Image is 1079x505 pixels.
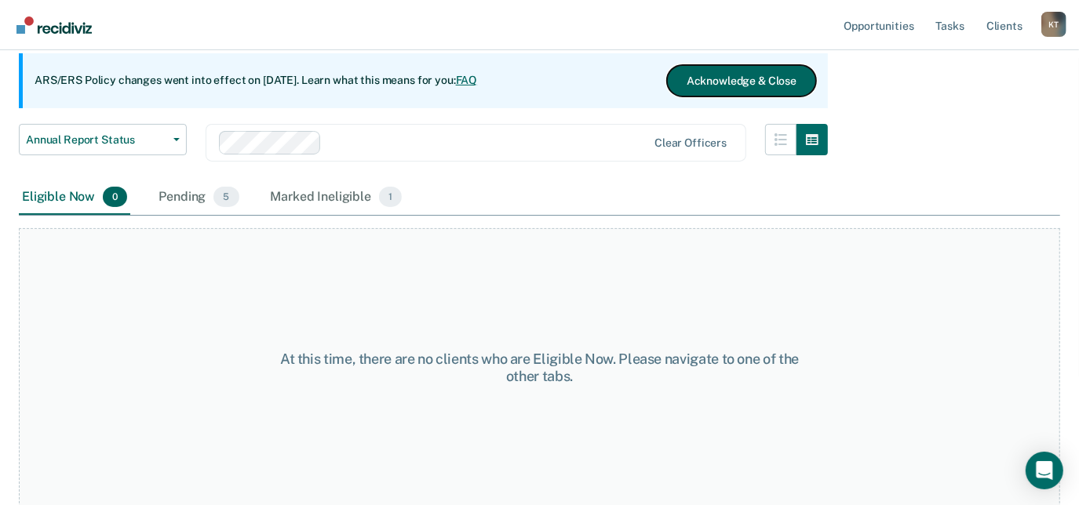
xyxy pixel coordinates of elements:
[268,180,406,215] div: Marked Ineligible1
[1041,12,1066,37] button: Profile dropdown button
[279,351,800,384] div: At this time, there are no clients who are Eligible Now. Please navigate to one of the other tabs.
[35,73,477,89] p: ARS/ERS Policy changes went into effect on [DATE]. Learn what this means for you:
[16,16,92,34] img: Recidiviz
[1026,452,1063,489] div: Open Intercom Messenger
[1041,12,1066,37] div: K T
[654,136,727,150] div: Clear officers
[155,180,242,215] div: Pending5
[26,133,167,147] span: Annual Report Status
[19,124,187,155] button: Annual Report Status
[456,74,478,86] a: FAQ
[19,180,130,215] div: Eligible Now0
[379,187,402,207] span: 1
[103,187,127,207] span: 0
[213,187,239,207] span: 5
[667,65,816,96] button: Acknowledge & Close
